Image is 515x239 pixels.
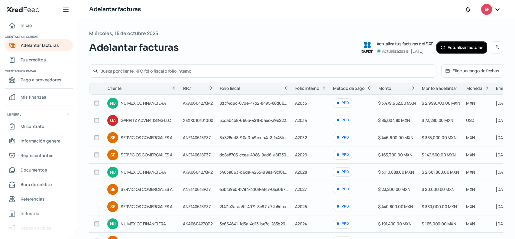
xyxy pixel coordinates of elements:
[422,117,453,123] span: $ 73,280.00 MXN
[121,220,177,228] span: NU MEXICO FINANCIERA
[295,152,307,158] span: A2029
[183,85,191,92] span: RFC
[422,221,456,227] span: $ 165,000.00 MXN
[183,221,212,227] span: AKA060427QP2
[295,169,307,175] span: A2028
[121,169,177,176] span: NU MEXICO FINANCIERA
[5,19,73,31] a: Inicio
[378,221,411,227] span: $ 191,400.00 MXN
[295,100,307,106] span: A2035
[496,85,511,92] span: Emisión
[442,65,503,77] button: Elige un rango de fechas
[21,137,62,145] span: Información general
[378,135,413,140] span: $ 446,600.00 MXN
[5,149,73,162] a: Representantes
[295,221,307,227] span: A2024
[333,219,352,228] div: PPD
[496,204,509,209] span: [DATE]
[422,169,459,175] span: $ 2,681,800.00 MXN
[121,134,177,141] span: SERVICIOS COMERCIALES AMAZON [GEOGRAPHIC_DATA]
[295,186,307,192] span: A2027
[21,195,45,203] span: Referencias
[378,204,413,209] span: $ 440,800.00 MXN
[333,98,352,108] div: PPD
[5,178,73,191] a: Buró de crédito
[183,204,210,209] span: ANE140618P37
[333,167,352,177] div: PPD
[107,98,118,109] div: NU
[378,152,412,158] span: $ 165,300.00 MXN
[5,39,73,51] a: Adelantar facturas
[21,123,44,130] span: Mi contrato
[21,210,39,217] span: Industria
[183,186,210,192] span: ANE140618P37
[333,202,352,211] div: PPD
[466,152,475,158] span: MXN
[89,40,179,55] span: Adelantar facturas
[21,41,59,49] span: Adelantar facturas
[21,166,47,174] span: Documentos
[496,152,509,158] span: [DATE]
[422,204,457,209] span: $ 380,000.00 MXN
[121,151,177,159] span: SERVICIOS COMERCIALES AMAZON [GEOGRAPHIC_DATA]
[121,203,177,210] span: SERVICIOS COMERCIALES AMAZON [GEOGRAPHIC_DATA]
[21,56,46,64] span: Tus créditos
[333,185,352,194] div: PPD
[21,152,53,159] span: Representantes
[183,135,210,140] span: ANE140618P37
[21,76,61,83] span: Pago a proveedores
[21,93,46,101] span: Mis finanzas
[5,193,73,205] a: Referencias
[183,169,212,175] span: AKA060427QP2
[5,135,73,147] a: Información general
[107,184,118,195] div: SE
[378,85,391,92] span: Monto
[220,85,240,92] span: Folio fiscal
[219,221,298,227] span: 3e664641-1d5a-4d13-be7c-285b2001e837
[422,152,455,158] span: $ 142,500.00 MXN
[5,68,72,74] span: Cuentas por pagar
[107,115,118,126] div: GA
[5,34,72,39] span: Cuentas por cobrar
[378,186,410,192] span: $ 23,200.00 MXN
[107,132,118,143] div: SE
[5,74,73,86] a: Pago a proveedores
[333,116,352,125] div: PPD
[107,167,118,178] div: NU
[5,164,73,176] a: Documentos
[100,68,432,74] input: Busca por cliente, RFC, folio fiscal o folio interno
[378,169,414,175] span: $ 3,110,888.00 MXN
[436,41,487,54] button: Actualizar facturas
[183,152,210,158] span: ANE140618P37
[295,204,307,209] span: A2025
[484,6,489,13] span: EF
[422,135,456,140] span: $ 385,000.00 MXN
[496,117,509,123] span: [DATE]
[5,120,73,133] a: Mi contrato
[89,5,141,14] h1: Adelantar facturas
[466,169,475,175] span: MXN
[378,117,410,123] span: $ 85,004.80 MXN
[496,169,509,175] span: [DATE]
[361,42,373,53] img: SAT logo
[466,186,475,192] span: MXN
[496,100,509,106] span: [DATE]
[21,224,51,232] span: Redes sociales
[333,150,352,159] div: PPD
[183,117,213,123] span: XEXX010101000
[377,40,433,47] p: Actualiza tus facturas del SAT
[496,186,509,192] span: [DATE]
[183,100,212,106] span: AKA060427QP2
[21,181,52,188] span: Buró de crédito
[466,117,475,123] span: USD
[219,117,300,123] span: 5cdab4b8-666a-421f-baec-a9e22294a160
[7,112,21,117] span: Mi perfil
[121,117,177,124] span: GARRITZ ADVERTISING LLC
[108,85,121,92] span: Cliente
[466,221,475,227] span: MXN
[121,100,177,107] span: NU MEXICO FINANCIERA
[496,221,509,227] span: [DATE]
[295,135,307,140] span: A2032
[21,21,32,29] span: Inicio
[5,54,73,66] a: Tus créditos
